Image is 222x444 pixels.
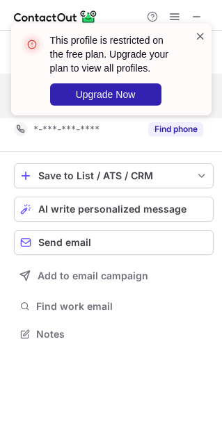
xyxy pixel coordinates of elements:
[38,237,91,248] span: Send email
[21,33,43,56] img: error
[14,8,97,25] img: ContactOut v5.3.10
[38,170,189,181] div: Save to List / ATS / CRM
[38,204,187,215] span: AI write personalized message
[14,263,214,288] button: Add to email campaign
[36,300,208,313] span: Find work email
[14,324,214,344] button: Notes
[38,270,148,281] span: Add to email campaign
[14,197,214,222] button: AI write personalized message
[14,163,214,188] button: save-profile-one-click
[36,328,208,340] span: Notes
[14,230,214,255] button: Send email
[76,89,136,100] span: Upgrade Now
[50,83,161,106] button: Upgrade Now
[50,33,178,75] header: This profile is restricted on the free plan. Upgrade your plan to view all profiles.
[14,297,214,316] button: Find work email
